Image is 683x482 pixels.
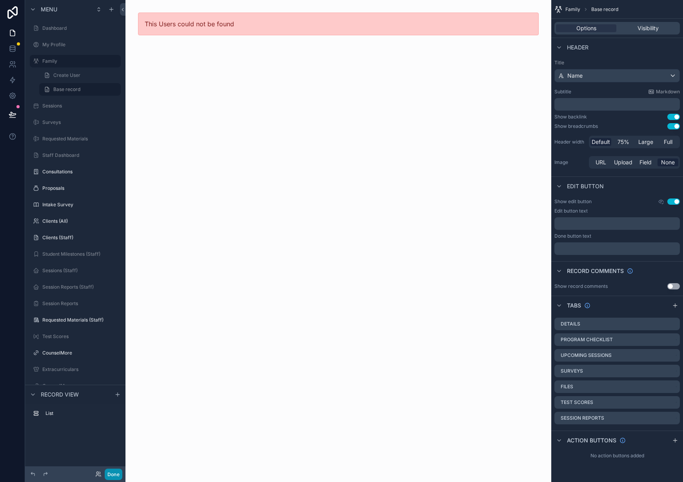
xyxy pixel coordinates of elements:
div: No action buttons added [551,449,683,462]
span: Visibility [638,24,659,32]
label: Requested Materials [42,136,119,142]
div: scrollable content [554,217,680,230]
a: Requested Materials [30,133,121,145]
div: Show backlink [554,114,587,120]
button: Name [554,69,680,82]
span: Base record [591,6,618,13]
label: My Profile [42,42,119,48]
label: CounselMore [42,350,119,356]
span: Default [592,138,610,146]
span: Markdown [656,89,680,95]
label: Surveys [561,368,583,374]
label: Subtitle [554,89,571,95]
label: Proposals [42,185,119,191]
label: Details [561,321,580,327]
span: Name [567,72,583,80]
span: Edit button [567,182,604,190]
label: Test Scores [42,333,119,340]
label: Family [42,58,116,64]
a: Base record [39,83,121,96]
span: Create User [53,72,80,78]
span: Action buttons [567,437,616,444]
a: Surveys [30,116,121,129]
span: Upload [614,158,632,166]
label: Student Milestones (Staff) [42,251,119,257]
label: Header width [554,139,586,145]
div: Show breadcrumbs [554,123,598,129]
a: Staff Dashboard [30,149,121,162]
span: None [661,158,675,166]
a: Requested Materials (Staff) [30,314,121,326]
label: Session Reports [561,415,604,421]
a: Proposals [30,182,121,195]
a: Markdown [648,89,680,95]
span: Options [576,24,596,32]
a: My Profile [30,38,121,51]
label: Sessions (Staff) [42,267,119,274]
span: Base record [53,86,80,93]
a: Dashboard [30,22,121,35]
a: Create User [39,69,121,82]
label: Clients (All) [42,218,119,224]
div: scrollable content [554,98,680,111]
label: Session Reports [42,300,119,307]
a: Test Scores [30,330,121,343]
span: Header [567,44,589,51]
label: Extracurriculars [42,366,119,373]
label: Image [554,159,586,166]
label: Upcoming Sessions [561,352,612,358]
label: List [45,410,118,417]
a: Consultations [30,166,121,178]
span: Large [638,138,653,146]
div: scrollable content [554,242,680,255]
label: Dashboard [42,25,119,31]
label: Sessions [42,103,119,109]
a: Clients (Staff) [30,231,121,244]
div: Show record comments [554,283,608,289]
a: Sessions (Staff) [30,264,121,277]
a: Sessions [30,100,121,112]
a: Intake Survey [30,198,121,211]
span: Menu [41,5,57,13]
label: Files [561,384,573,390]
span: URL [596,158,606,166]
span: 75% [618,138,629,146]
label: Test Scores [561,399,593,406]
a: Session Reports (Staff) [30,281,121,293]
span: This Users could not be found [145,20,234,28]
label: Title [554,60,680,66]
a: Session Reports [30,297,121,310]
label: Clients (Staff) [42,235,119,241]
span: Field [639,158,652,166]
div: scrollable content [25,404,125,427]
label: Edit button text [554,208,588,214]
label: Done button text [554,233,591,239]
label: Requested Materials (Staff) [42,317,119,323]
a: Clients (All) [30,215,121,227]
label: Surveys [42,119,119,126]
label: Intake Survey [42,202,119,208]
label: Session Reports (Staff) [42,284,119,290]
span: Full [664,138,672,146]
span: Family [565,6,580,13]
a: Family [30,55,121,67]
label: Show edit button [554,198,592,205]
label: CounselMore [42,383,119,389]
label: Staff Dashboard [42,152,119,158]
span: Record comments [567,267,624,275]
span: Tabs [567,302,581,309]
button: Done [105,469,122,480]
label: Program Checklist [561,336,613,343]
a: Student Milestones (Staff) [30,248,121,260]
label: Consultations [42,169,119,175]
span: Record view [41,391,79,398]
